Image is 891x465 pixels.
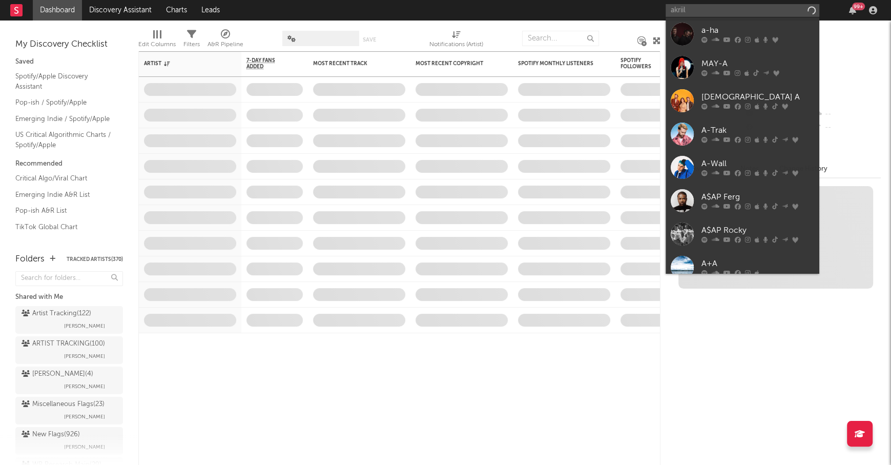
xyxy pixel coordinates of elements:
div: Shared with Me [15,291,123,304]
button: Save [363,37,376,43]
span: [PERSON_NAME] [64,411,105,423]
a: A-Wall [666,151,819,184]
span: [PERSON_NAME] [64,380,105,393]
div: A-Trak [701,125,814,137]
div: A-Wall [701,158,814,170]
div: A+A [701,258,814,270]
div: A&R Pipeline [208,38,243,51]
a: New Flags(926)[PERSON_NAME] [15,427,123,455]
span: 7-Day Fans Added [246,57,287,70]
input: Search for folders... [15,271,123,286]
div: New Flags ( 926 ) [22,429,80,441]
a: a-ha [666,17,819,51]
a: Emerging Indie / Spotify/Apple [15,113,113,125]
div: [PERSON_NAME] ( 4 ) [22,368,93,380]
div: Filters [183,38,200,51]
div: My Discovery Checklist [15,38,123,51]
div: -- [813,108,881,121]
a: A$AP Rocky [666,217,819,251]
a: A$AP Ferg [666,184,819,217]
a: [PERSON_NAME](4)[PERSON_NAME] [15,367,123,394]
div: A&R Pipeline [208,26,243,55]
a: A-Trak [666,117,819,151]
a: [DEMOGRAPHIC_DATA] A [666,84,819,117]
div: Recommended [15,158,123,170]
div: Miscellaneous Flags ( 23 ) [22,398,105,411]
div: Most Recent Track [313,60,390,67]
input: Search for artists [666,4,819,17]
div: A$AP Ferg [701,191,814,204]
button: 99+ [849,6,856,14]
a: Pop-ish / Spotify/Apple [15,97,113,108]
div: Spotify Followers [620,57,656,70]
div: [DEMOGRAPHIC_DATA] A [701,91,814,104]
a: ARTIST TRACKING(100)[PERSON_NAME] [15,336,123,364]
button: Tracked Artists(370) [67,257,123,262]
div: -- [813,121,881,134]
input: Search... [522,31,599,46]
div: Most Recent Copyright [416,60,492,67]
span: [PERSON_NAME] [64,350,105,362]
div: Notifications (Artist) [429,26,483,55]
a: Artist Tracking(122)[PERSON_NAME] [15,306,123,334]
a: Spotify/Apple Discovery Assistant [15,71,113,92]
a: MAY-A [666,51,819,84]
a: Miscellaneous Flags(23)[PERSON_NAME] [15,397,123,424]
div: ARTIST TRACKING ( 100 ) [22,338,105,350]
div: MAY-A [701,58,814,70]
a: Emerging Indie A&R List [15,189,113,200]
div: Artist [144,60,221,67]
div: Edit Columns [138,26,176,55]
div: Spotify Monthly Listeners [518,60,595,67]
a: Critical Algo/Viral Chart [15,173,113,184]
div: a-ha [701,25,814,37]
span: [PERSON_NAME] [64,320,105,332]
div: 99 + [852,3,865,10]
div: Edit Columns [138,38,176,51]
div: Artist Tracking ( 122 ) [22,308,91,320]
div: Notifications (Artist) [429,38,483,51]
div: Folders [15,253,45,266]
a: TikTok Global Chart [15,221,113,233]
a: Pop-ish A&R List [15,205,113,216]
div: A$AP Rocky [701,225,814,237]
span: [PERSON_NAME] [64,441,105,453]
div: Filters [183,26,200,55]
div: Saved [15,56,123,68]
a: A+A [666,251,819,284]
a: US Critical Algorithmic Charts / Spotify/Apple [15,129,113,150]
